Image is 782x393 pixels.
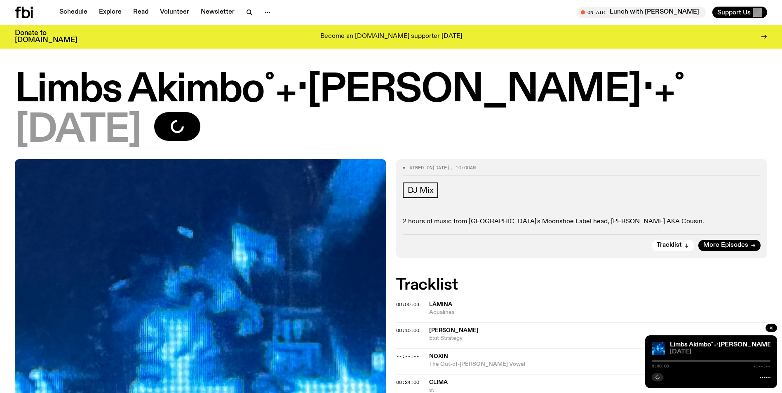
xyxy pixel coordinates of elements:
span: 00:15:00 [396,327,419,334]
button: 00:15:00 [396,328,419,333]
h1: Limbs Akimbo˚₊‧[PERSON_NAME]‧₊˚ [15,72,767,109]
span: Aqualines [429,309,768,316]
span: [PERSON_NAME] [429,327,479,333]
p: Become an [DOMAIN_NAME] supporter [DATE] [320,33,462,40]
a: Volunteer [155,7,194,18]
span: Exit Strategy [429,335,768,342]
a: Limbs Akimbo˚₊‧[PERSON_NAME]‧₊˚ [670,342,781,348]
span: DJ Mix [408,186,434,195]
span: 0:00:00 [652,364,669,368]
button: Support Us [712,7,767,18]
p: 2 hours of music from [GEOGRAPHIC_DATA]'s Moonshoe Label head, [PERSON_NAME] AKA Cousin. [403,218,761,226]
span: The Out-of-[PERSON_NAME] Vowel [429,360,768,368]
button: 00:24:00 [396,380,419,385]
h2: Tracklist [396,278,768,292]
span: , 10:00am [450,164,476,171]
span: Noxin [429,353,448,359]
a: Schedule [54,7,92,18]
a: Read [128,7,153,18]
span: Support Us [717,9,751,16]
button: Tracklist [652,240,694,251]
span: 00:24:00 [396,379,419,386]
span: [DATE] [15,112,141,149]
h3: Donate to [DOMAIN_NAME] [15,30,77,44]
span: 00:00:03 [396,301,419,308]
span: More Episodes [703,242,748,248]
span: Tracklist [657,242,682,248]
span: Aired on [409,164,432,171]
a: Newsletter [196,7,240,18]
span: -:--:-- [753,364,770,368]
span: [DATE] [670,349,770,355]
a: Explore [94,7,127,18]
span: Lâmina [429,302,452,307]
span: --:--:-- [396,353,419,360]
a: More Episodes [698,240,761,251]
span: [DATE] [432,164,450,171]
span: Clima [429,379,448,385]
a: DJ Mix [403,182,439,198]
button: 00:00:03 [396,302,419,307]
button: On AirLunch with [PERSON_NAME] [577,7,706,18]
